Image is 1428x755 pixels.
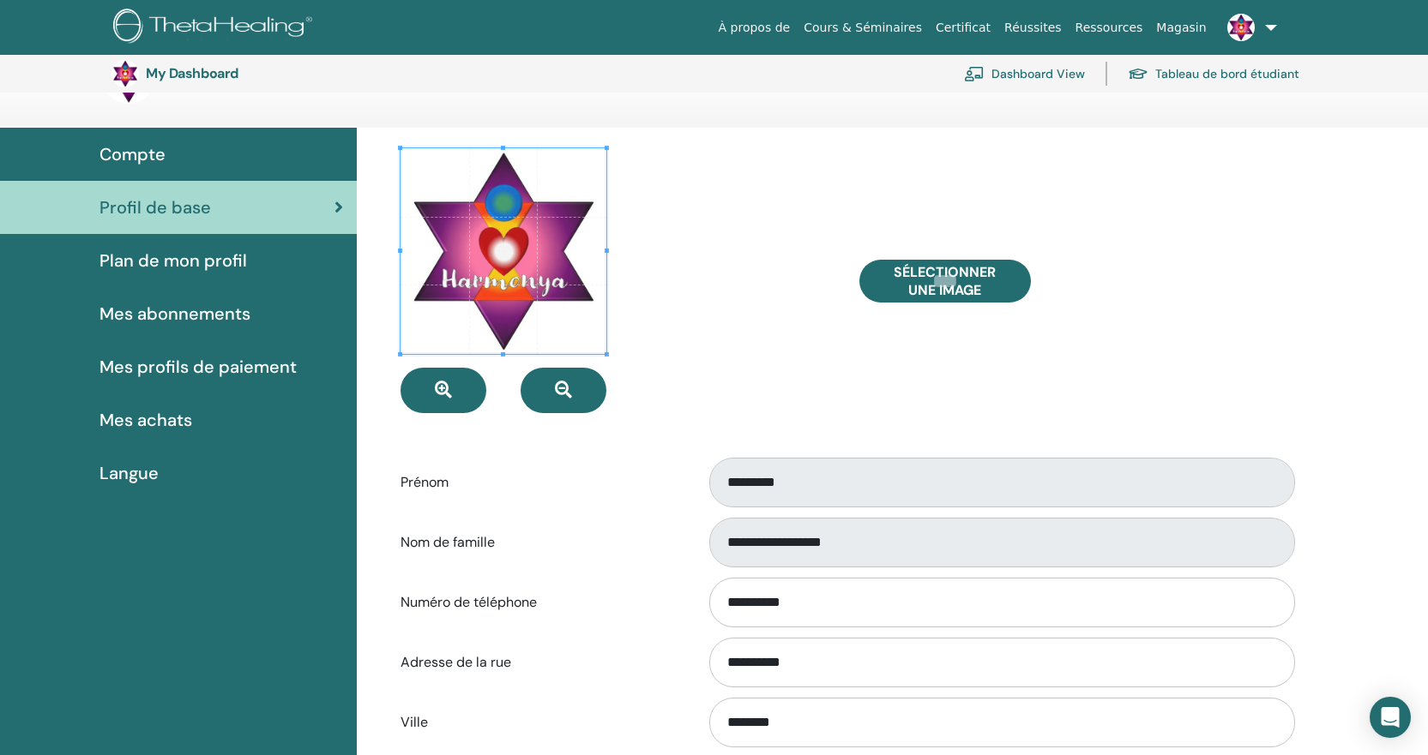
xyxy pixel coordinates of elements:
[388,646,693,679] label: Adresse de la rue
[113,9,318,47] img: logo.png
[1149,12,1213,44] a: Magasin
[111,60,139,87] img: default.jpg
[146,65,317,81] h3: My Dashboard
[797,12,929,44] a: Cours & Séminaires
[964,66,985,81] img: chalkboard-teacher.svg
[388,706,693,739] label: Ville
[99,354,297,380] span: Mes profils de paiement
[881,263,1009,299] span: Sélectionner une image
[929,12,997,44] a: Certificat
[1128,55,1299,93] a: Tableau de bord étudiant
[99,460,159,486] span: Langue
[934,275,956,287] input: Sélectionner une image
[1370,697,1411,738] div: Open Intercom Messenger
[388,586,693,619] label: Numéro de téléphone
[99,141,166,167] span: Compte
[388,466,693,499] label: Prénom
[388,526,693,559] label: Nom de famille
[964,55,1085,93] a: Dashboard View
[1128,67,1148,81] img: graduation-cap.svg
[1069,12,1150,44] a: Ressources
[99,407,192,433] span: Mes achats
[997,12,1068,44] a: Réussites
[1227,14,1255,41] img: default.jpg
[712,12,798,44] a: À propos de
[99,301,250,327] span: Mes abonnements
[99,248,247,273] span: Plan de mon profil
[99,195,211,220] span: Profil de base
